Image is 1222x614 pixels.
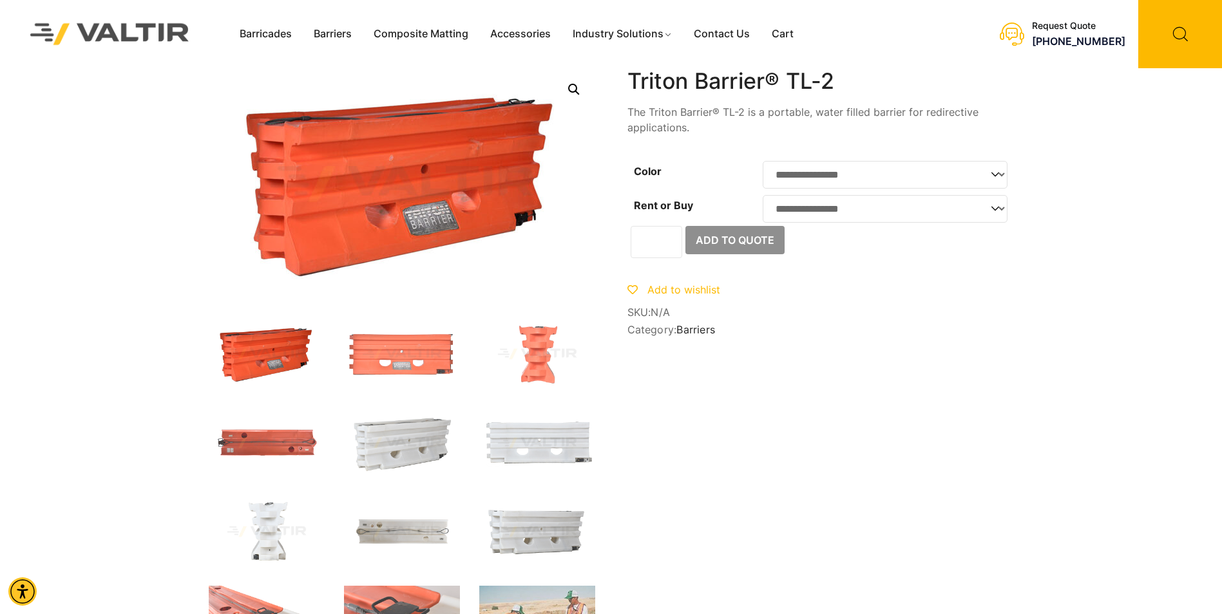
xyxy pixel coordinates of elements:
[479,408,595,478] img: Triton_Nat_Front.jpg
[647,283,720,296] span: Add to wishlist
[1032,21,1125,32] div: Request Quote
[303,24,363,44] a: Barriers
[479,319,595,389] img: Triton_Org_End.jpg
[344,408,460,478] img: Triton_Nat_3Q.jpg
[627,283,720,296] a: Add to wishlist
[685,226,785,254] button: Add to Quote
[209,497,325,566] img: Triton_Nat_Side.jpg
[627,104,1014,135] p: The Triton Barrier® TL-2 is a portable, water filled barrier for redirective applications.
[209,408,325,478] img: Triton_Org_Top.jpg
[627,68,1014,95] h1: Triton Barrier® TL-2
[209,319,325,389] img: Triton_Org_3Q.jpg
[363,24,479,44] a: Composite Matting
[634,199,693,212] label: Rent or Buy
[1032,35,1125,48] a: call (888) 496-3625
[634,165,662,178] label: Color
[344,319,460,389] img: Triton_Org_Front.jpg
[479,497,595,566] img: Triton_Nat_x1.jpg
[344,497,460,566] img: Triton_Nat_Top.jpg
[676,323,715,336] a: Barriers
[683,24,761,44] a: Contact Us
[627,306,1014,319] span: SKU:
[8,577,37,606] div: Accessibility Menu
[14,6,206,61] img: Valtir Rentals
[761,24,805,44] a: Cart
[229,24,303,44] a: Barricades
[631,226,682,258] input: Product quantity
[479,24,562,44] a: Accessories
[627,324,1014,336] span: Category:
[562,24,683,44] a: Industry Solutions
[651,306,670,319] span: N/A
